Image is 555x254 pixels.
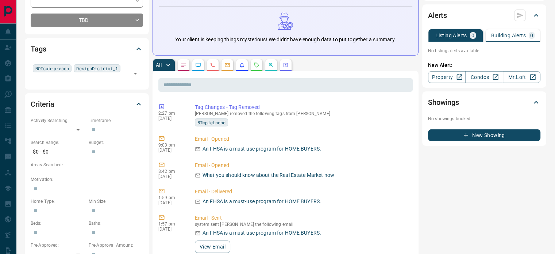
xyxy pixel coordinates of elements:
[175,36,396,43] p: Your client is keeping things mysterious! We didn't have enough data to put together a summary.
[491,33,526,38] p: Building Alerts
[31,162,143,168] p: Areas Searched:
[31,117,85,124] p: Actively Searching:
[31,176,143,183] p: Motivation:
[203,171,334,179] p: What you should know about the Real Estate Market now
[195,135,410,143] p: Email - Opened
[428,96,459,108] h2: Showings
[471,33,474,38] p: 0
[203,145,321,153] p: An FHSA is a must-use program for HOME BUYERS.
[31,146,85,158] p: $0 - $0
[224,62,230,68] svg: Emails
[428,7,540,24] div: Alerts
[503,71,540,83] a: Mr.Loft
[158,227,184,232] p: [DATE]
[158,143,184,148] p: 9:03 pm
[31,14,143,27] div: TBD
[428,129,540,141] button: New Showing
[465,71,503,83] a: Condos
[158,116,184,121] p: [DATE]
[31,242,85,249] p: Pre-Approved:
[428,94,540,111] div: Showings
[89,198,143,205] p: Min Size:
[210,62,216,68] svg: Calls
[35,65,69,72] span: NOTsub-precon
[195,214,410,222] p: Email - Sent
[283,62,289,68] svg: Agent Actions
[31,198,85,205] p: Home Type:
[197,119,226,126] span: 8TmpleLnchd
[31,95,143,113] div: Criteria
[195,162,410,169] p: Email - Opened
[89,220,143,227] p: Baths:
[530,33,533,38] p: 0
[158,148,184,153] p: [DATE]
[435,33,467,38] p: Listing Alerts
[156,62,162,68] p: All
[89,117,143,124] p: Timeframe:
[31,40,143,58] div: Tags
[31,139,85,146] p: Search Range:
[428,115,540,122] p: No showings booked
[158,221,184,227] p: 1:57 pm
[195,103,410,111] p: Tag Changes - Tag Removed
[181,62,186,68] svg: Notes
[158,111,184,116] p: 2:27 pm
[31,220,85,227] p: Beds:
[203,198,321,205] p: An FHSA is a must-use program for HOME BUYERS.
[89,139,143,146] p: Budget:
[195,240,230,253] button: View Email
[130,68,140,79] button: Open
[195,111,410,116] p: [PERSON_NAME] removed the following tags from [PERSON_NAME]
[428,71,466,83] a: Property
[268,62,274,68] svg: Opportunities
[195,62,201,68] svg: Lead Browsing Activity
[428,48,540,54] p: No listing alerts available
[31,98,54,110] h2: Criteria
[158,195,184,200] p: 1:59 pm
[158,200,184,205] p: [DATE]
[203,229,321,237] p: An FHSA is a must-use program for HOME BUYERS.
[158,169,184,174] p: 8:42 pm
[158,174,184,179] p: [DATE]
[76,65,118,72] span: DesignDistrict_1
[239,62,245,68] svg: Listing Alerts
[31,43,46,55] h2: Tags
[195,222,410,227] p: system sent [PERSON_NAME] the following email
[254,62,259,68] svg: Requests
[428,10,447,21] h2: Alerts
[195,188,410,196] p: Email - Delivered
[428,61,540,69] p: New Alert:
[89,242,143,249] p: Pre-Approval Amount:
